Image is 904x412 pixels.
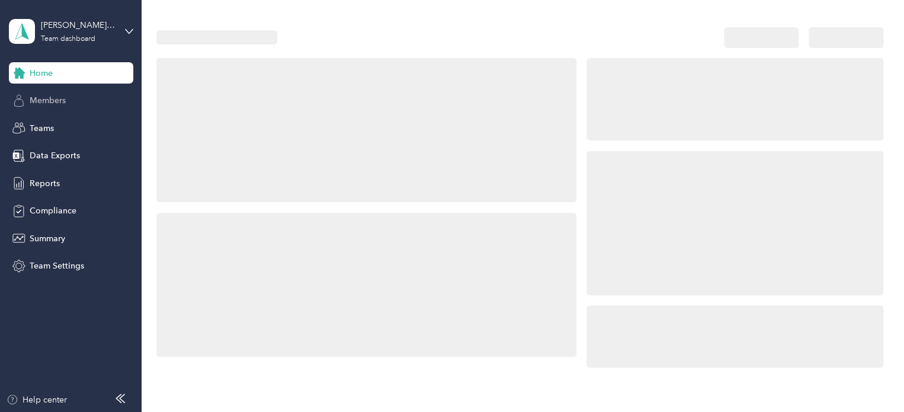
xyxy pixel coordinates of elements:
[838,346,904,412] iframe: Everlance-gr Chat Button Frame
[30,94,66,107] span: Members
[30,177,60,190] span: Reports
[41,19,115,31] div: [PERSON_NAME] Ready's team
[30,67,53,79] span: Home
[30,149,80,162] span: Data Exports
[30,122,54,135] span: Teams
[30,205,76,217] span: Compliance
[41,36,95,43] div: Team dashboard
[7,394,67,406] button: Help center
[30,232,65,245] span: Summary
[30,260,84,272] span: Team Settings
